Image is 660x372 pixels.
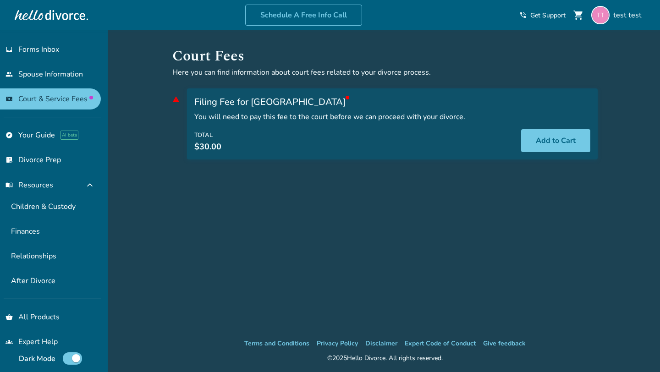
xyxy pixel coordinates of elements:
span: Dark Mode [19,354,55,364]
h4: Total [194,129,221,141]
a: Expert Code of Conduct [405,339,476,348]
span: expand_less [84,180,95,191]
span: list_alt_check [5,156,13,164]
button: Add to Cart [521,129,590,152]
a: Schedule A Free Info Call [245,5,362,26]
h1: Court Fees [172,45,598,67]
span: Get Support [530,11,566,20]
span: phone_in_talk [519,11,527,19]
p: You will need to pay this fee to the court before we can proceed with your divorce. [194,112,590,122]
p: Here you can find information about court fees related to your divorce process. [172,67,598,77]
a: phone_in_talkGet Support [519,11,566,20]
a: Terms and Conditions [244,339,309,348]
h3: Filing Fee for [GEOGRAPHIC_DATA] [194,96,590,108]
span: menu_book [5,181,13,189]
span: warning [172,96,180,103]
span: people [5,71,13,78]
span: test test [613,10,645,20]
span: $30.00 [194,141,221,152]
span: shopping_basket [5,313,13,321]
span: Forms Inbox [18,44,59,55]
span: AI beta [60,131,78,140]
div: © 2025 Hello Divorce. All rights reserved. [327,353,443,364]
span: inbox [5,46,13,53]
span: Resources [5,180,53,190]
li: Give feedback [483,338,526,349]
a: Privacy Policy [317,339,358,348]
span: Court & Service Fees [18,94,93,104]
iframe: Chat Widget [614,328,660,372]
span: universal_currency_alt [5,95,13,103]
span: explore [5,131,13,139]
span: shopping_cart [573,10,584,21]
li: Disclaimer [365,338,397,349]
img: pevefef982@dawhe.com [591,6,610,24]
span: groups [5,338,13,345]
